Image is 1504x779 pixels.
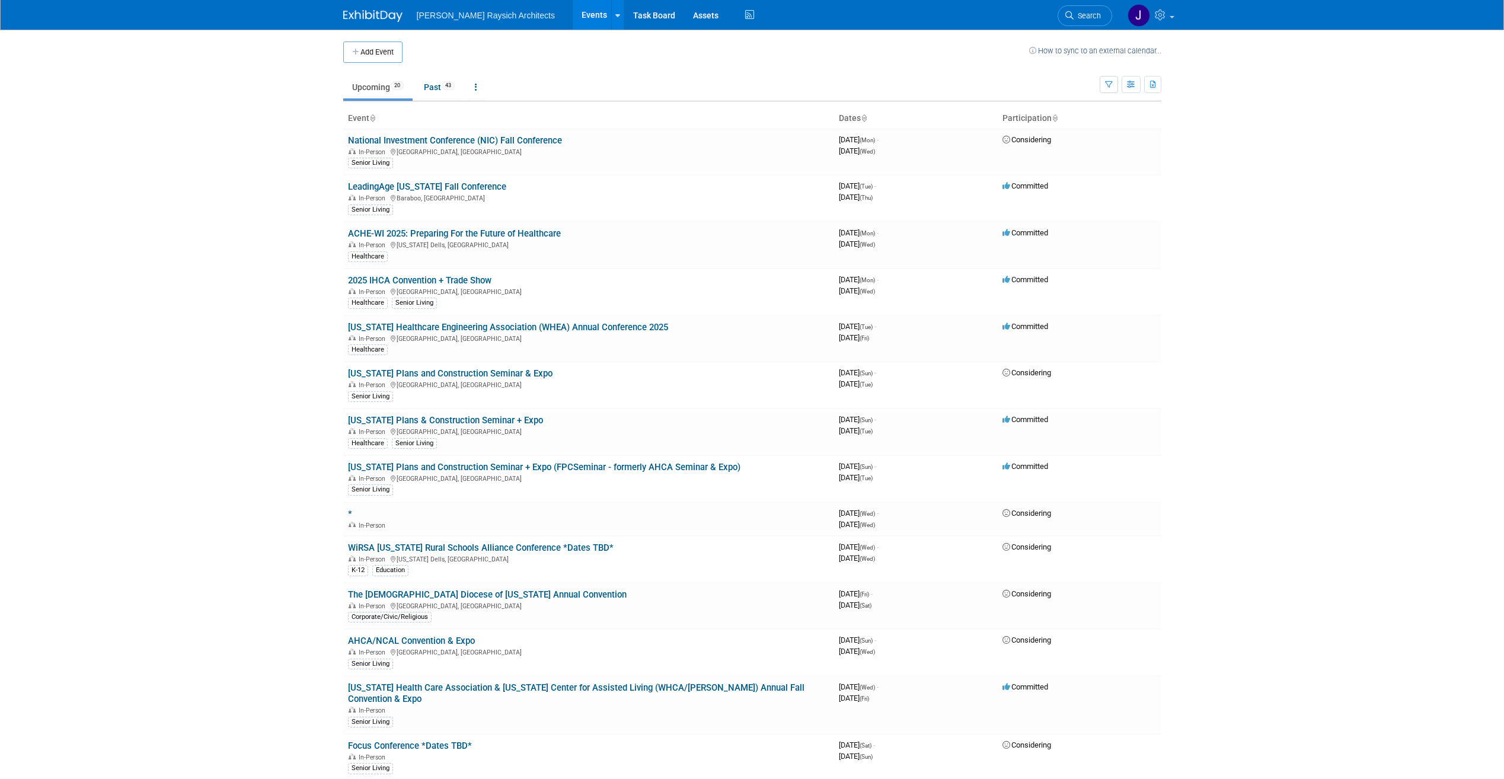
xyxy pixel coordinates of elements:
[369,113,375,123] a: Sort by Event Name
[348,322,668,333] a: [US_STATE] Healthcare Engineering Association (WHEA) Annual Conference 2025
[348,682,804,704] a: [US_STATE] Health Care Association & [US_STATE] Center for Assisted Living (WHCA/[PERSON_NAME]) A...
[839,520,875,529] span: [DATE]
[417,11,555,20] span: [PERSON_NAME] Raysich Architects
[860,695,869,702] span: (Fri)
[392,298,437,308] div: Senior Living
[348,554,829,563] div: [US_STATE] Dells, [GEOGRAPHIC_DATA]
[1058,5,1112,26] a: Search
[348,426,829,436] div: [GEOGRAPHIC_DATA], [GEOGRAPHIC_DATA]
[1002,740,1051,749] span: Considering
[349,649,356,655] img: In-Person Event
[860,428,873,435] span: (Tue)
[839,542,879,551] span: [DATE]
[1002,275,1048,284] span: Committed
[359,194,389,202] span: In-Person
[1002,682,1048,691] span: Committed
[860,288,875,295] span: (Wed)
[343,108,834,129] th: Event
[839,146,875,155] span: [DATE]
[359,148,389,156] span: In-Person
[860,137,875,143] span: (Mon)
[349,335,356,341] img: In-Person Event
[860,230,875,237] span: (Mon)
[349,522,356,528] img: In-Person Event
[348,415,543,426] a: [US_STATE] Plans & Construction Seminar + Expo
[834,108,998,129] th: Dates
[348,542,614,553] a: WiRSA [US_STATE] Rural Schools Alliance Conference *Dates TBD*
[877,682,879,691] span: -
[860,241,875,248] span: (Wed)
[349,241,356,247] img: In-Person Event
[348,601,829,610] div: [GEOGRAPHIC_DATA], [GEOGRAPHIC_DATA]
[874,181,876,190] span: -
[839,415,876,424] span: [DATE]
[877,275,879,284] span: -
[348,763,393,774] div: Senior Living
[348,205,393,215] div: Senior Living
[874,636,876,644] span: -
[348,158,393,168] div: Senior Living
[343,10,403,22] img: ExhibitDay
[348,647,829,656] div: [GEOGRAPHIC_DATA], [GEOGRAPHIC_DATA]
[348,275,491,286] a: 2025 IHCA Convention + Trade Show
[871,589,873,598] span: -
[839,286,875,295] span: [DATE]
[343,41,403,63] button: Add Event
[349,754,356,759] img: In-Person Event
[1052,113,1058,123] a: Sort by Participation Type
[359,707,389,714] span: In-Person
[1002,228,1048,237] span: Committed
[391,81,404,90] span: 20
[860,754,873,760] span: (Sun)
[442,81,455,90] span: 43
[839,135,879,144] span: [DATE]
[839,228,879,237] span: [DATE]
[372,565,408,576] div: Education
[348,333,829,343] div: [GEOGRAPHIC_DATA], [GEOGRAPHIC_DATA]
[877,509,879,518] span: -
[359,475,389,483] span: In-Person
[1002,368,1051,377] span: Considering
[359,754,389,761] span: In-Person
[860,335,869,341] span: (Fri)
[839,752,873,761] span: [DATE]
[1002,509,1051,518] span: Considering
[348,228,561,239] a: ACHE-WI 2025: Preparing For the Future of Healthcare
[860,194,873,201] span: (Thu)
[1002,636,1051,644] span: Considering
[1029,46,1161,55] a: How to sync to an external calendar...
[839,601,871,609] span: [DATE]
[359,428,389,436] span: In-Person
[874,322,876,331] span: -
[839,240,875,248] span: [DATE]
[839,322,876,331] span: [DATE]
[839,181,876,190] span: [DATE]
[839,589,873,598] span: [DATE]
[1128,4,1150,27] img: Jenna Hammer
[860,544,875,551] span: (Wed)
[1002,135,1051,144] span: Considering
[348,717,393,727] div: Senior Living
[861,113,867,123] a: Sort by Start Date
[349,288,356,294] img: In-Person Event
[839,694,869,703] span: [DATE]
[348,473,829,483] div: [GEOGRAPHIC_DATA], [GEOGRAPHIC_DATA]
[349,148,356,154] img: In-Person Event
[349,194,356,200] img: In-Person Event
[359,649,389,656] span: In-Person
[839,275,879,284] span: [DATE]
[348,484,393,495] div: Senior Living
[877,135,879,144] span: -
[348,368,553,379] a: [US_STATE] Plans and Construction Seminar & Expo
[1002,542,1051,551] span: Considering
[348,636,475,646] a: AHCA/NCAL Convention & Expo
[359,555,389,563] span: In-Person
[1002,181,1048,190] span: Committed
[860,602,871,609] span: (Sat)
[839,740,875,749] span: [DATE]
[349,602,356,608] img: In-Person Event
[860,591,869,598] span: (Fri)
[873,740,875,749] span: -
[348,589,627,600] a: The [DEMOGRAPHIC_DATA] Diocese of [US_STATE] Annual Convention
[348,344,388,355] div: Healthcare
